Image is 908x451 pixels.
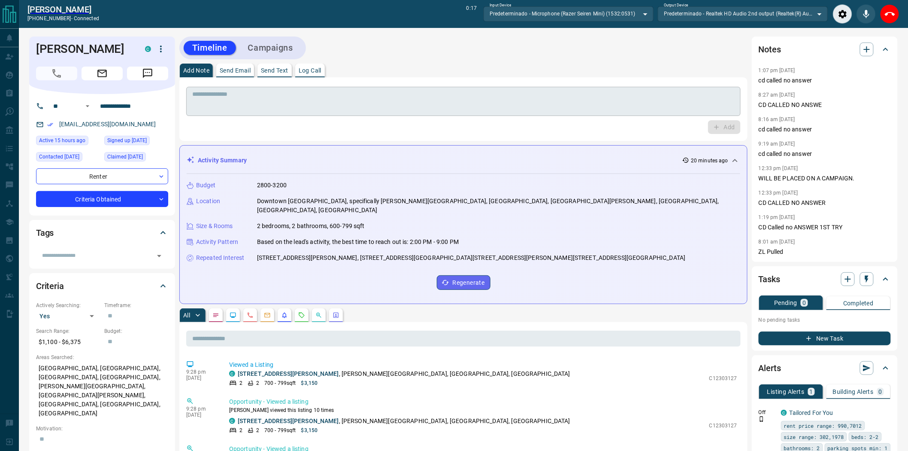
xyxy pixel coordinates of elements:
p: Search Range: [36,327,100,335]
h2: Criteria [36,279,64,293]
p: Size & Rooms [196,222,233,231]
p: cd called no answer [759,125,891,134]
p: 1:19 pm [DATE] [759,214,795,220]
p: 8:27 am [DATE] [759,92,795,98]
span: size range: 302,1978 [784,433,844,441]
p: 0:17 [466,4,477,24]
div: Thu Feb 13 2025 [104,152,168,164]
p: Based on the lead's activity, the best time to reach out is: 2:00 PM - 9:00 PM [257,238,459,247]
p: 1 [810,389,813,395]
p: [STREET_ADDRESS][PERSON_NAME], [STREET_ADDRESS][GEOGRAPHIC_DATA][STREET_ADDRESS][PERSON_NAME][STR... [257,253,686,262]
p: , [PERSON_NAME][GEOGRAPHIC_DATA], [GEOGRAPHIC_DATA], [GEOGRAPHIC_DATA] [238,417,570,426]
p: 8:16 am [DATE] [759,116,795,122]
p: WILL BE PLACED ON A CAMPAIGN. [759,174,891,183]
div: Wed Aug 13 2025 [36,136,100,148]
p: 12:33 pm [DATE] [759,165,798,171]
p: 12:33 pm [DATE] [759,190,798,196]
p: 2 [256,379,259,387]
label: Input Device [490,3,512,8]
p: CD Called no ANSWER 1ST TRY [759,223,891,232]
div: condos.ca [781,410,787,416]
a: [STREET_ADDRESS][PERSON_NAME] [238,417,339,424]
p: 2800-3200 [257,181,287,190]
p: Budget [196,181,216,190]
div: Thu Feb 13 2025 [104,136,168,148]
svg: Email Verified [47,122,53,128]
p: 700 - 799 sqft [264,427,296,434]
p: Areas Searched: [36,353,168,361]
span: Claimed [DATE] [107,152,143,161]
p: Actively Searching: [36,302,100,309]
h2: [PERSON_NAME] [27,4,99,15]
button: Regenerate [437,275,490,290]
p: Repeated Interest [196,253,244,262]
div: Tags [36,222,168,243]
p: 0 [879,389,882,395]
p: Send Text [261,67,288,73]
p: 2 bedrooms, 2 bathrooms, 600-799 sqft [257,222,365,231]
div: Mon May 19 2025 [36,152,100,164]
p: cd called no answer [759,76,891,85]
div: Predeterminado - Realtek HD Audio 2nd output (Realtek(R) Audio) [658,6,828,21]
p: 2 [239,427,242,434]
p: Viewed a Listing [229,360,737,369]
span: Active 15 hours ago [39,136,85,145]
p: [GEOGRAPHIC_DATA], [GEOGRAPHIC_DATA], [GEOGRAPHIC_DATA], [GEOGRAPHIC_DATA], [PERSON_NAME][GEOGRAP... [36,361,168,421]
p: All [183,312,190,318]
div: Activity Summary20 minutes ago [187,152,740,168]
p: Pending [774,300,797,306]
svg: Opportunities [315,312,322,319]
p: $3,150 [301,379,318,387]
p: 8:01 am [DATE] [759,239,795,245]
p: $3,150 [301,427,318,434]
p: 20 minutes ago [691,157,728,165]
p: Add Note [183,67,209,73]
div: condos.ca [145,46,151,52]
svg: Push Notification Only [759,416,765,422]
span: rent price range: 990,7012 [784,421,862,430]
h1: [PERSON_NAME] [36,42,132,56]
p: $1,100 - $6,375 [36,335,100,349]
p: [PERSON_NAME] viewed this listing 10 times [229,406,737,414]
div: Alerts [759,358,891,378]
p: ZL Pulled [759,247,891,256]
span: beds: 2-2 [852,433,879,441]
button: Timeline [184,41,236,55]
p: Motivation: [36,425,168,433]
p: Off [759,408,776,416]
div: Criteria [36,276,168,296]
p: Timeframe: [104,302,168,309]
p: Location [196,197,220,206]
p: 9:28 pm [186,406,216,412]
p: 0 [802,300,806,306]
svg: Lead Browsing Activity [230,312,236,319]
p: [DATE] [186,412,216,418]
div: condos.ca [229,371,235,377]
p: Activity Pattern [196,238,238,247]
p: 9:19 am [DATE] [759,141,795,147]
p: 9:28 pm [186,369,216,375]
p: Opportunity - Viewed a listing [229,397,737,406]
p: CD CALLED NO ANSWER [759,198,891,207]
span: Call [36,67,77,80]
p: C12303127 [709,375,737,382]
span: connected [74,15,99,21]
svg: Notes [212,312,219,319]
span: Message [127,67,168,80]
p: 2 [239,379,242,387]
a: [STREET_ADDRESS][PERSON_NAME] [238,370,339,377]
div: Mute [857,4,876,24]
p: Send Email [220,67,251,73]
p: Downtown [GEOGRAPHIC_DATA], specifically [PERSON_NAME][GEOGRAPHIC_DATA], [GEOGRAPHIC_DATA], [GEOG... [257,197,740,215]
p: Listing Alerts [767,389,805,395]
a: [EMAIL_ADDRESS][DOMAIN_NAME] [59,121,156,128]
div: End Call [880,4,899,24]
div: Yes [36,309,100,323]
p: cd called no answer [759,149,891,158]
button: Campaigns [239,41,302,55]
button: Open [153,250,165,262]
p: , [PERSON_NAME][GEOGRAPHIC_DATA], [GEOGRAPHIC_DATA], [GEOGRAPHIC_DATA] [238,369,570,378]
svg: Calls [247,312,254,319]
span: Signed up [DATE] [107,136,147,145]
svg: Listing Alerts [281,312,288,319]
